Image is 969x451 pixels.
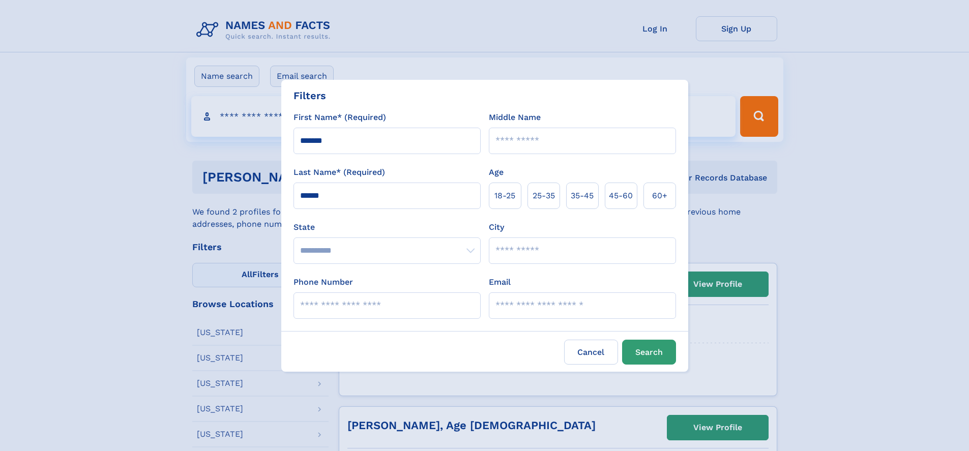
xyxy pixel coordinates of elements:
label: City [489,221,504,233]
label: Email [489,276,511,288]
span: 35‑45 [571,190,594,202]
span: 60+ [652,190,667,202]
label: First Name* (Required) [293,111,386,124]
label: Cancel [564,340,618,365]
div: Filters [293,88,326,103]
span: 18‑25 [494,190,515,202]
button: Search [622,340,676,365]
label: Middle Name [489,111,541,124]
span: 45‑60 [609,190,633,202]
label: Phone Number [293,276,353,288]
label: Last Name* (Required) [293,166,385,178]
span: 25‑35 [533,190,555,202]
label: Age [489,166,504,178]
label: State [293,221,481,233]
